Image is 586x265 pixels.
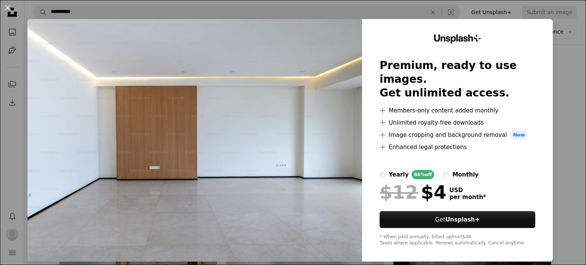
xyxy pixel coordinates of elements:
li: Enhanced legal protections [380,143,535,152]
h2: Premium, ready to use images. Get unlimited access. [380,59,535,100]
li: Members-only content added monthly [380,106,535,115]
div: monthly [452,170,479,179]
span: New [510,130,528,140]
strong: Unsplash+ [445,216,480,223]
div: $4 [380,182,446,202]
input: yearly66%off [380,172,386,178]
div: yearly [389,170,409,179]
a: GetUnsplash+ [380,211,535,228]
li: Image cropping and background removal [380,130,535,140]
span: USD [449,187,486,194]
li: Unlimited royalty-free downloads [380,118,535,127]
input: monthly [443,172,449,178]
span: per month * [449,194,486,201]
span: $12 [380,182,418,202]
div: * When paid annually, billed upfront $48 Taxes where applicable. Renews automatically. Cancel any... [380,234,535,246]
div: 66% off [412,170,434,179]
